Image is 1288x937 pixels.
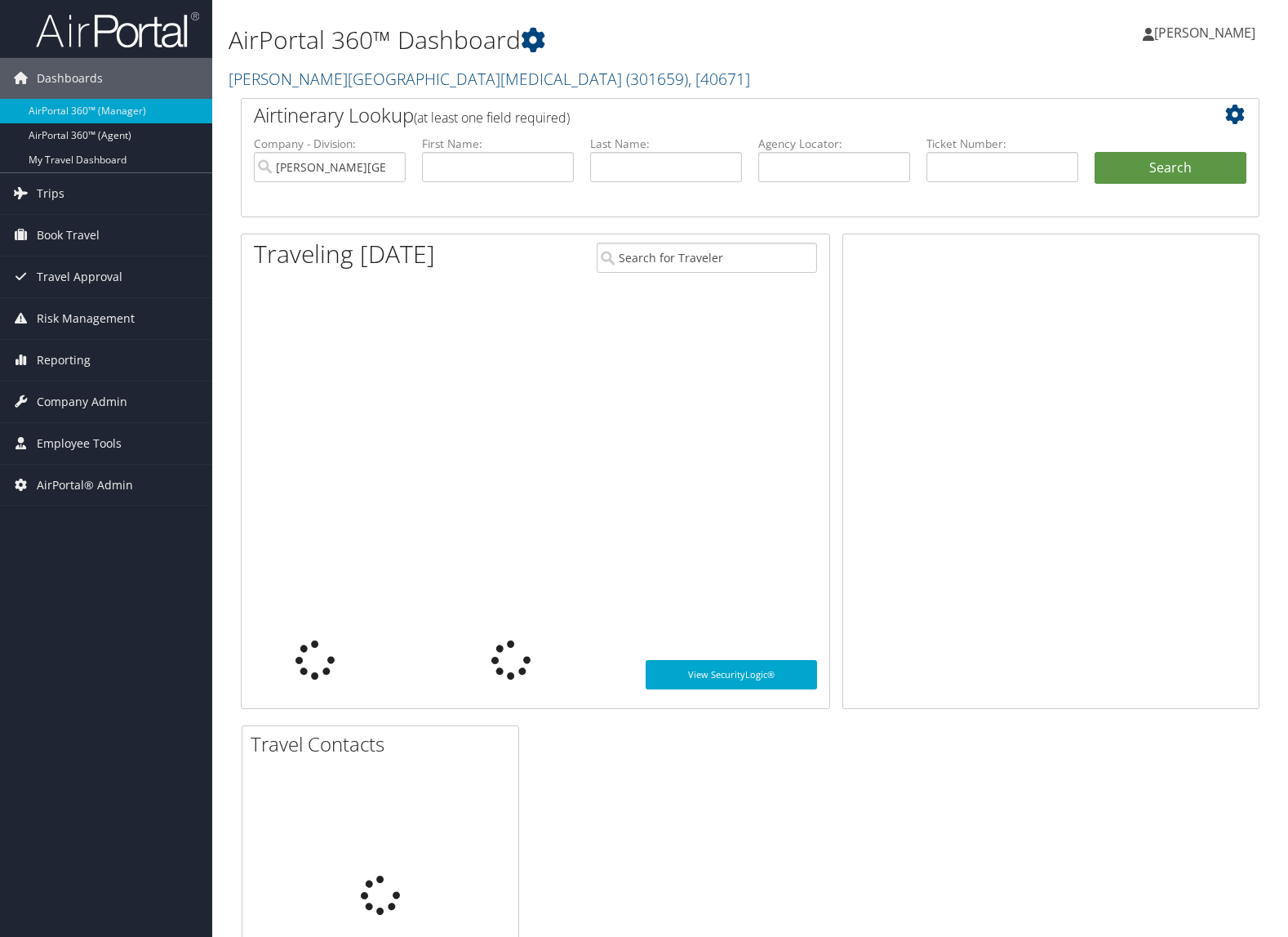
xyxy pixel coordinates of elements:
label: Agency Locator: [758,136,910,152]
input: Search for Traveler [597,243,817,273]
span: Risk Management [37,298,135,339]
span: AirPortal® Admin [37,465,133,506]
span: (at least one field required) [414,109,570,127]
span: Dashboards [37,58,103,99]
img: airportal-logo.png [36,11,199,49]
span: Reporting [37,340,91,381]
label: First Name: [422,136,574,152]
a: View SecurityLogic® [646,660,817,689]
span: , [ 40671 ] [688,68,750,90]
span: Company Admin [37,381,127,422]
label: Last Name: [590,136,742,152]
h1: Traveling [DATE] [254,237,435,271]
span: Travel Approval [37,257,122,297]
h1: AirPortal 360™ Dashboard [229,23,924,57]
button: Search [1095,152,1246,185]
a: [PERSON_NAME][GEOGRAPHIC_DATA][MEDICAL_DATA] [229,68,750,90]
span: Book Travel [37,215,100,256]
a: [PERSON_NAME] [1143,8,1272,57]
label: Ticket Number: [926,136,1078,152]
span: Employee Tools [37,423,122,464]
span: Trips [37,173,64,214]
span: ( 301659 ) [626,68,688,90]
h2: Travel Contacts [251,730,518,758]
label: Company - Division: [254,136,406,152]
h2: Airtinerary Lookup [254,101,1161,129]
span: [PERSON_NAME] [1154,24,1255,42]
